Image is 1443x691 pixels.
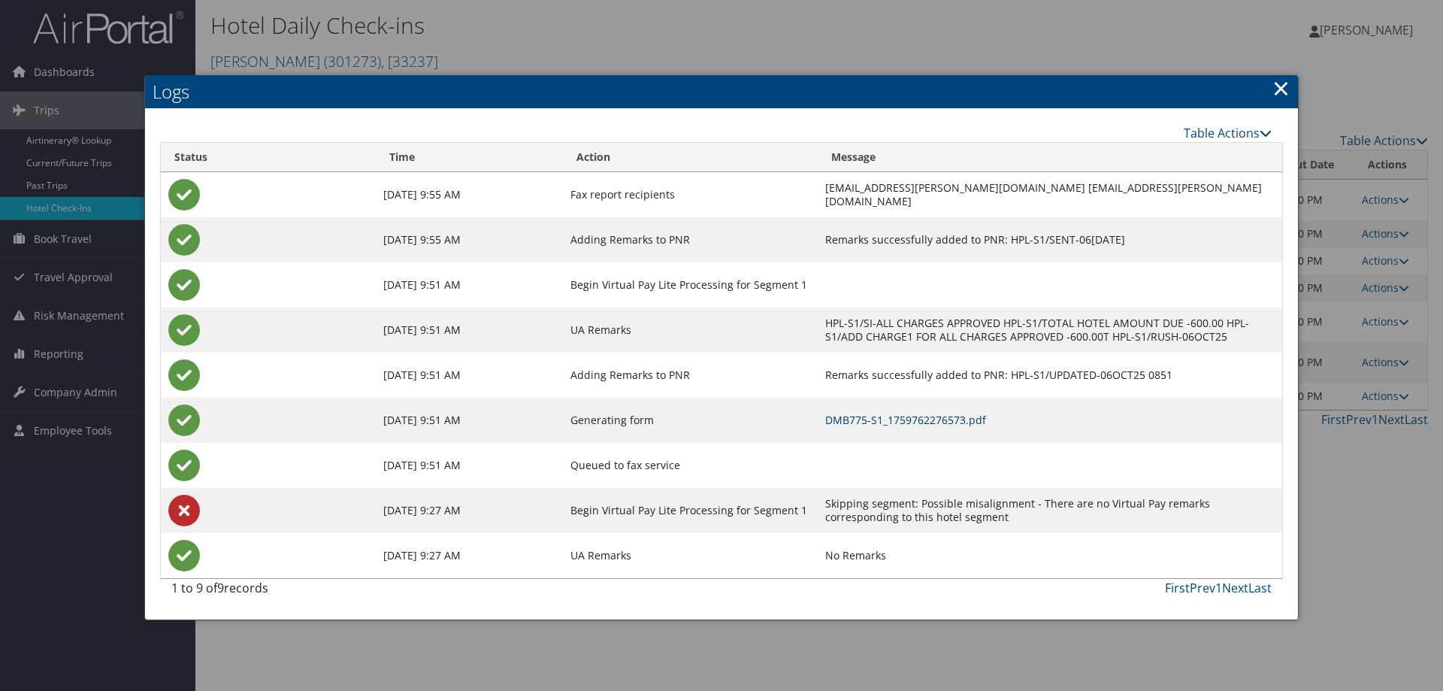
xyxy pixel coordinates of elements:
h2: Logs [145,75,1298,108]
td: HPL-S1/SI-ALL CHARGES APPROVED HPL-S1/TOTAL HOTEL AMOUNT DUE -600.00 HPL-S1/ADD CHARGE1 FOR ALL C... [818,308,1282,353]
td: [DATE] 9:55 AM [376,172,564,217]
a: Prev [1190,580,1215,596]
th: Time: activate to sort column ascending [376,143,564,172]
span: 9 [217,580,224,596]
td: [DATE] 9:55 AM [376,217,564,262]
td: Remarks successfully added to PNR: HPL-S1/UPDATED-06OCT25 0851 [818,353,1282,398]
td: [EMAIL_ADDRESS][PERSON_NAME][DOMAIN_NAME] [EMAIL_ADDRESS][PERSON_NAME][DOMAIN_NAME] [818,172,1282,217]
a: Last [1248,580,1272,596]
td: [DATE] 9:27 AM [376,488,564,533]
td: Skipping segment: Possible misalignment - There are no Virtual Pay remarks corresponding to this ... [818,488,1282,533]
a: Table Actions [1184,125,1272,141]
a: Close [1272,73,1290,103]
th: Message: activate to sort column ascending [818,143,1282,172]
td: UA Remarks [563,533,818,578]
td: Adding Remarks to PNR [563,217,818,262]
td: Remarks successfully added to PNR: HPL-S1/SENT-06[DATE] [818,217,1282,262]
td: [DATE] 9:51 AM [376,398,564,443]
td: [DATE] 9:51 AM [376,308,564,353]
a: 1 [1215,580,1222,596]
td: Generating form [563,398,818,443]
td: [DATE] 9:51 AM [376,262,564,308]
td: [DATE] 9:51 AM [376,353,564,398]
td: [DATE] 9:27 AM [376,533,564,578]
a: Next [1222,580,1248,596]
a: DMB775-S1_1759762276573.pdf [825,413,986,427]
a: First [1165,580,1190,596]
td: Queued to fax service [563,443,818,488]
div: 1 to 9 of records [171,579,430,605]
td: Begin Virtual Pay Lite Processing for Segment 1 [563,488,818,533]
th: Status: activate to sort column ascending [161,143,376,172]
td: Fax report recipients [563,172,818,217]
td: [DATE] 9:51 AM [376,443,564,488]
td: UA Remarks [563,308,818,353]
td: No Remarks [818,533,1282,578]
td: Begin Virtual Pay Lite Processing for Segment 1 [563,262,818,308]
td: Adding Remarks to PNR [563,353,818,398]
th: Action: activate to sort column ascending [563,143,818,172]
